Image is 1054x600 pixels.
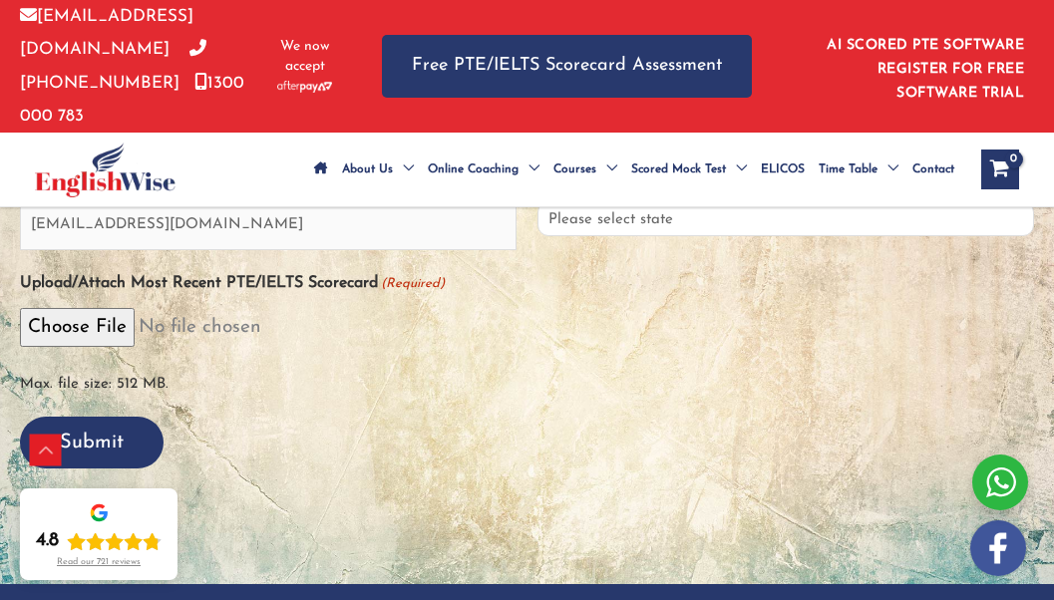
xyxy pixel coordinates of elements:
div: Rating: 4.8 out of 5 [36,529,162,553]
a: Free PTE/IELTS Scorecard Assessment [382,35,752,98]
span: Courses [553,135,596,204]
span: Scored Mock Test [631,135,726,204]
span: Time Table [819,135,878,204]
span: Menu Toggle [519,135,539,204]
a: ELICOS [754,135,812,204]
span: Menu Toggle [596,135,617,204]
a: CoursesMenu Toggle [546,135,624,204]
img: Afterpay-Logo [277,81,332,92]
span: Online Coaching [428,135,519,204]
a: Online CoachingMenu Toggle [421,135,546,204]
a: View Shopping Cart, empty [981,150,1019,189]
label: Upload/Attach Most Recent PTE/IELTS Scorecard [20,267,445,300]
span: Menu Toggle [878,135,898,204]
span: ELICOS [761,135,805,204]
span: Menu Toggle [726,135,747,204]
span: We now accept [277,37,333,77]
input: Submit [20,417,164,468]
div: Read our 721 reviews [57,557,141,568]
span: Max. file size: 512 MB. [20,355,1034,401]
img: white-facebook.png [970,520,1026,576]
a: AI SCORED PTE SOFTWARE REGISTER FOR FREE SOFTWARE TRIAL [827,38,1024,101]
a: [PHONE_NUMBER] [20,41,206,91]
a: [EMAIL_ADDRESS][DOMAIN_NAME] [20,8,193,58]
a: About UsMenu Toggle [335,135,421,204]
span: About Us [342,135,393,204]
nav: Site Navigation: Main Menu [307,135,961,204]
a: 1300 000 783 [20,75,244,125]
a: Scored Mock TestMenu Toggle [624,135,754,204]
span: Menu Toggle [393,135,414,204]
span: Contact [912,135,954,204]
img: cropped-ew-logo [35,143,176,197]
div: 4.8 [36,529,59,553]
a: Time TableMenu Toggle [812,135,905,204]
aside: Header Widget 1 [792,22,1034,111]
a: Contact [905,135,961,204]
span: (Required) [380,267,446,300]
